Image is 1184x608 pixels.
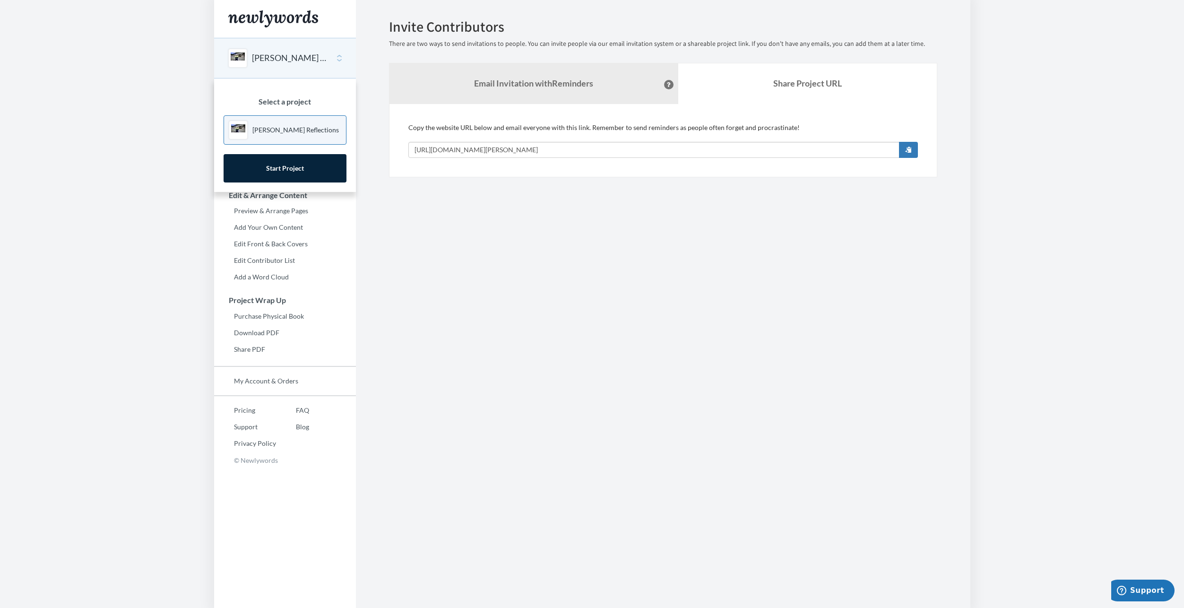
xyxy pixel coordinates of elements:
img: Newlywords logo [228,10,318,27]
div: Copy the website URL below and email everyone with this link. Remember to send reminders as peopl... [408,123,918,158]
h3: Project Wrap Up [215,296,356,304]
iframe: Opens a widget where you can chat to one of our agents [1111,580,1175,603]
a: Edit Front & Back Covers [214,237,356,251]
a: Share PDF [214,342,356,356]
a: Purchase Physical Book [214,309,356,323]
a: Add Your Own Content [214,220,356,235]
p: [PERSON_NAME] Reflections [252,125,339,135]
a: Support [214,420,276,434]
button: [PERSON_NAME] Reflections [252,52,328,64]
a: Pricing [214,403,276,417]
h3: Edit & Arrange Content [215,191,356,200]
p: © Newlywords [214,453,356,468]
a: Blog [276,420,309,434]
p: There are two ways to send invitations to people. You can invite people via our email invitation ... [389,39,937,49]
a: Start Project [224,154,346,182]
a: Preview & Arrange Pages [214,204,356,218]
a: FAQ [276,403,309,417]
a: My Account & Orders [214,374,356,388]
a: Download PDF [214,326,356,340]
a: [PERSON_NAME] Reflections [224,115,346,145]
h3: Select a project [224,97,346,106]
b: Share Project URL [773,78,842,88]
strong: Email Invitation with Reminders [474,78,593,88]
a: Add a Word Cloud [214,270,356,284]
h2: Invite Contributors [389,19,937,35]
a: Privacy Policy [214,436,276,451]
a: Edit Contributor List [214,253,356,268]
